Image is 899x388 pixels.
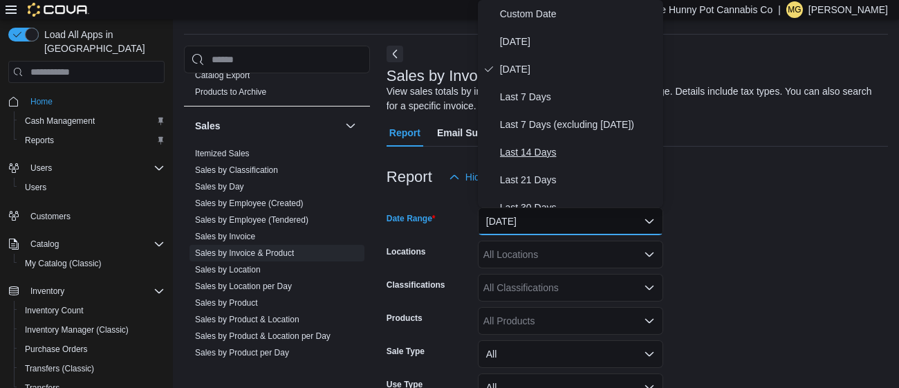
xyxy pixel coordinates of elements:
[778,1,781,18] p: |
[19,179,52,196] a: Users
[195,86,266,98] span: Products to Archive
[25,160,57,176] button: Users
[30,163,52,174] span: Users
[25,324,129,335] span: Inventory Manager (Classic)
[786,1,803,18] div: Maddy Griffiths
[500,172,658,188] span: Last 21 Days
[19,113,165,129] span: Cash Management
[25,283,70,299] button: Inventory
[387,46,403,62] button: Next
[25,93,58,110] a: Home
[19,341,93,358] a: Purchase Orders
[195,182,244,192] a: Sales by Day
[195,314,299,325] span: Sales by Product & Location
[195,165,278,175] a: Sales by Classification
[195,165,278,176] span: Sales by Classification
[184,67,370,106] div: Products
[195,148,250,159] span: Itemized Sales
[14,340,170,359] button: Purchase Orders
[500,6,658,22] span: Custom Date
[25,283,165,299] span: Inventory
[195,248,294,258] a: Sales by Invoice & Product
[195,149,250,158] a: Itemized Sales
[19,322,165,338] span: Inventory Manager (Classic)
[25,363,94,374] span: Transfers (Classic)
[195,315,299,324] a: Sales by Product & Location
[30,286,64,297] span: Inventory
[30,211,71,222] span: Customers
[195,198,304,208] a: Sales by Employee (Created)
[195,331,331,342] span: Sales by Product & Location per Day
[644,282,655,293] button: Open list of options
[195,231,255,242] span: Sales by Invoice
[19,179,165,196] span: Users
[14,254,170,273] button: My Catalog (Classic)
[195,214,308,225] span: Sales by Employee (Tendered)
[3,234,170,254] button: Catalog
[195,71,250,80] a: Catalog Export
[195,347,289,358] span: Sales by Product per Day
[19,302,165,319] span: Inventory Count
[19,322,134,338] a: Inventory Manager (Classic)
[14,178,170,197] button: Users
[25,344,88,355] span: Purchase Orders
[14,131,170,150] button: Reports
[195,119,340,133] button: Sales
[25,93,165,110] span: Home
[195,264,261,275] span: Sales by Location
[19,341,165,358] span: Purchase Orders
[184,145,370,367] div: Sales
[437,119,525,147] span: Email Subscription
[788,1,801,18] span: MG
[25,135,54,146] span: Reports
[649,1,772,18] p: The Hunny Pot Cannabis Co
[25,258,102,269] span: My Catalog (Classic)
[25,208,76,225] a: Customers
[195,87,266,97] a: Products to Archive
[19,302,89,319] a: Inventory Count
[644,315,655,326] button: Open list of options
[25,236,165,252] span: Catalog
[30,239,59,250] span: Catalog
[195,119,221,133] h3: Sales
[28,3,89,17] img: Cova
[389,119,420,147] span: Report
[387,213,436,224] label: Date Range
[25,236,64,252] button: Catalog
[500,89,658,105] span: Last 7 Days
[387,279,445,290] label: Classifications
[500,33,658,50] span: [DATE]
[25,160,165,176] span: Users
[14,111,170,131] button: Cash Management
[195,298,258,308] a: Sales by Product
[387,84,881,113] div: View sales totals by invoice and product for a specified date range. Details include tax types. Y...
[195,348,289,358] a: Sales by Product per Day
[3,91,170,111] button: Home
[478,207,663,235] button: [DATE]
[19,255,107,272] a: My Catalog (Classic)
[387,246,426,257] label: Locations
[14,320,170,340] button: Inventory Manager (Classic)
[500,199,658,216] span: Last 30 Days
[39,28,165,55] span: Load All Apps in [GEOGRAPHIC_DATA]
[195,331,331,341] a: Sales by Product & Location per Day
[3,158,170,178] button: Users
[19,132,59,149] a: Reports
[19,360,100,377] a: Transfers (Classic)
[14,301,170,320] button: Inventory Count
[465,170,538,184] span: Hide Parameters
[19,113,100,129] a: Cash Management
[19,132,165,149] span: Reports
[342,118,359,134] button: Sales
[500,116,658,133] span: Last 7 Days (excluding [DATE])
[19,360,165,377] span: Transfers (Classic)
[500,61,658,77] span: [DATE]
[195,297,258,308] span: Sales by Product
[25,207,165,224] span: Customers
[644,249,655,260] button: Open list of options
[195,281,292,291] a: Sales by Location per Day
[195,215,308,225] a: Sales by Employee (Tendered)
[19,255,165,272] span: My Catalog (Classic)
[478,340,663,368] button: All
[3,281,170,301] button: Inventory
